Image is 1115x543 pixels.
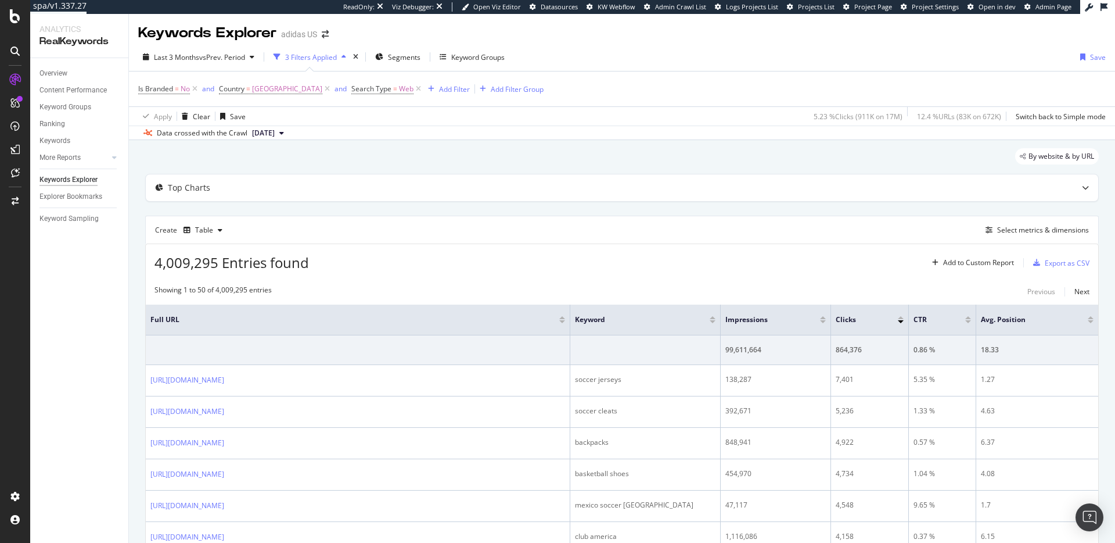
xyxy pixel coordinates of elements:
[138,84,173,94] span: Is Branded
[1027,287,1055,296] div: Previous
[575,531,715,542] div: club america
[39,23,119,35] div: Analytics
[230,112,246,122] div: Save
[913,406,971,416] div: 1.33 %
[981,531,1094,542] div: 6.15
[343,2,375,12] div: ReadOnly:
[979,2,1016,11] span: Open in dev
[913,500,971,510] div: 9.65 %
[575,406,715,416] div: soccer cleats
[285,52,337,62] div: 3 Filters Applied
[1028,253,1089,272] button: Export as CSV
[575,315,692,325] span: Keyword
[1076,503,1103,531] div: Open Intercom Messenger
[997,225,1089,235] div: Select metrics & dimensions
[150,500,224,512] a: [URL][DOMAIN_NAME]
[1011,107,1106,126] button: Switch back to Simple mode
[475,82,544,96] button: Add Filter Group
[644,2,706,12] a: Admin Crawl List
[215,107,246,126] button: Save
[435,48,509,66] button: Keyword Groups
[334,83,347,94] button: and
[598,2,635,11] span: KW Webflow
[138,23,276,43] div: Keywords Explorer
[981,406,1094,416] div: 4.63
[1074,287,1089,296] div: Next
[39,101,91,113] div: Keyword Groups
[1076,48,1106,66] button: Save
[787,2,835,12] a: Projects List
[1027,285,1055,299] button: Previous
[1074,285,1089,299] button: Next
[462,2,521,12] a: Open Viz Editor
[725,406,826,416] div: 392,671
[150,437,224,449] a: [URL][DOMAIN_NAME]
[901,2,959,12] a: Project Settings
[39,67,120,80] a: Overview
[39,135,70,147] div: Keywords
[981,469,1094,479] div: 4.08
[943,259,1014,266] div: Add to Custom Report
[843,2,892,12] a: Project Page
[836,469,904,479] div: 4,734
[138,48,259,66] button: Last 3 MonthsvsPrev. Period
[157,128,247,138] div: Data crossed with the Crawl
[655,2,706,11] span: Admin Crawl List
[725,469,826,479] div: 454,970
[530,2,578,12] a: Datasources
[913,437,971,448] div: 0.57 %
[836,500,904,510] div: 4,548
[246,84,250,94] span: =
[439,84,470,94] div: Add Filter
[725,315,803,325] span: Impressions
[150,374,224,386] a: [URL][DOMAIN_NAME]
[155,221,227,240] div: Create
[252,81,322,97] span: [GEOGRAPHIC_DATA]
[575,374,715,385] div: soccer jerseys
[39,152,81,164] div: More Reports
[179,221,227,240] button: Table
[981,437,1094,448] div: 6.37
[913,345,971,355] div: 0.86 %
[981,315,1070,325] span: Avg. Position
[252,128,275,138] span: 2025 Sep. 9th
[202,84,214,94] div: and
[39,191,120,203] a: Explorer Bookmarks
[473,2,521,11] span: Open Viz Editor
[177,107,210,126] button: Clear
[981,223,1089,237] button: Select metrics & dimensions
[913,469,971,479] div: 1.04 %
[967,2,1016,12] a: Open in dev
[725,345,826,355] div: 99,611,664
[927,253,1014,272] button: Add to Custom Report
[451,52,505,62] div: Keyword Groups
[39,191,102,203] div: Explorer Bookmarks
[836,315,880,325] span: Clicks
[39,174,98,186] div: Keywords Explorer
[371,48,425,66] button: Segments
[351,84,391,94] span: Search Type
[836,437,904,448] div: 4,922
[575,469,715,479] div: basketball shoes
[798,2,835,11] span: Projects List
[917,112,1001,122] div: 12.4 % URLs ( 83K on 672K )
[334,84,347,94] div: and
[814,112,902,122] div: 5.23 % Clicks ( 911K on 17M )
[854,2,892,11] span: Project Page
[39,118,65,130] div: Ranking
[193,112,210,122] div: Clear
[836,406,904,416] div: 5,236
[491,84,544,94] div: Add Filter Group
[269,48,351,66] button: 3 Filters Applied
[202,83,214,94] button: and
[836,531,904,542] div: 4,158
[351,51,361,63] div: times
[587,2,635,12] a: KW Webflow
[39,101,120,113] a: Keyword Groups
[138,107,172,126] button: Apply
[725,531,826,542] div: 1,116,086
[399,81,413,97] span: Web
[199,52,245,62] span: vs Prev. Period
[1028,153,1094,160] span: By website & by URL
[1045,258,1089,268] div: Export as CSV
